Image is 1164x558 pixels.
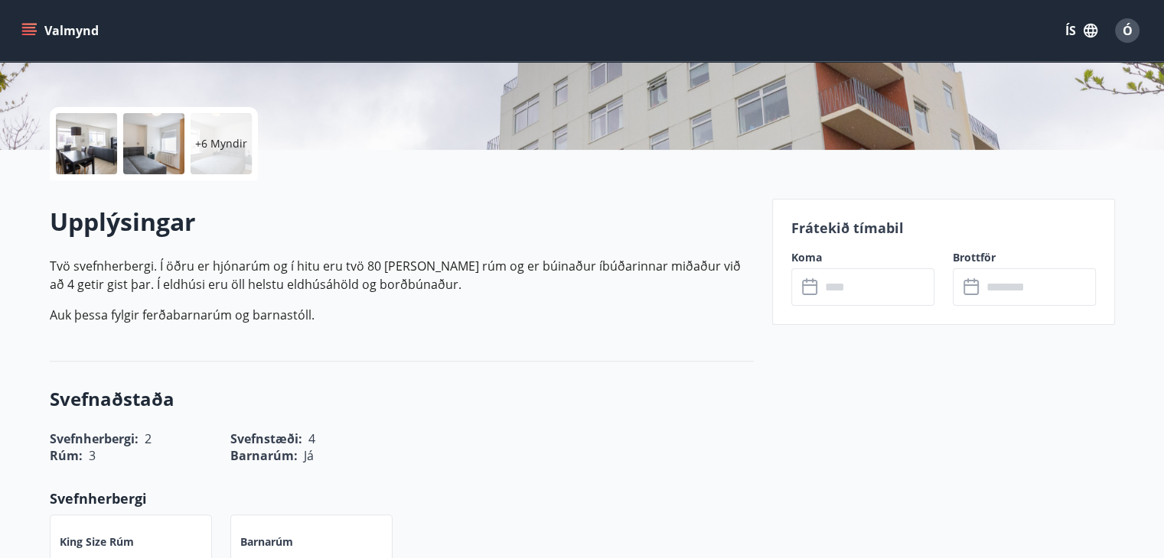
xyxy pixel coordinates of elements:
p: Auk þessa fylgir ferðabarnarúm og barnastóll. [50,306,754,324]
label: Koma [791,250,934,265]
span: 3 [89,447,96,464]
p: King Size rúm [60,534,134,550]
button: ÍS [1057,17,1106,44]
p: Tvö svefnherbergi. Í öðru er hjónarúm og í hitu eru tvö 80 [PERSON_NAME] rúm og er búinaður íbúða... [50,257,754,294]
button: Ó [1109,12,1146,49]
p: Barnarúm [240,534,293,550]
button: menu [18,17,105,44]
p: Frátekið tímabil [791,218,1096,238]
span: Já [304,447,314,464]
h3: Svefnaðstaða [50,386,754,412]
h2: Upplýsingar [50,205,754,238]
span: Ó [1123,22,1133,39]
p: +6 Myndir [195,136,247,151]
label: Brottför [953,250,1096,265]
span: Barnarúm : [230,447,298,464]
span: Rúm : [50,447,83,464]
p: Svefnherbergi [50,488,754,508]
